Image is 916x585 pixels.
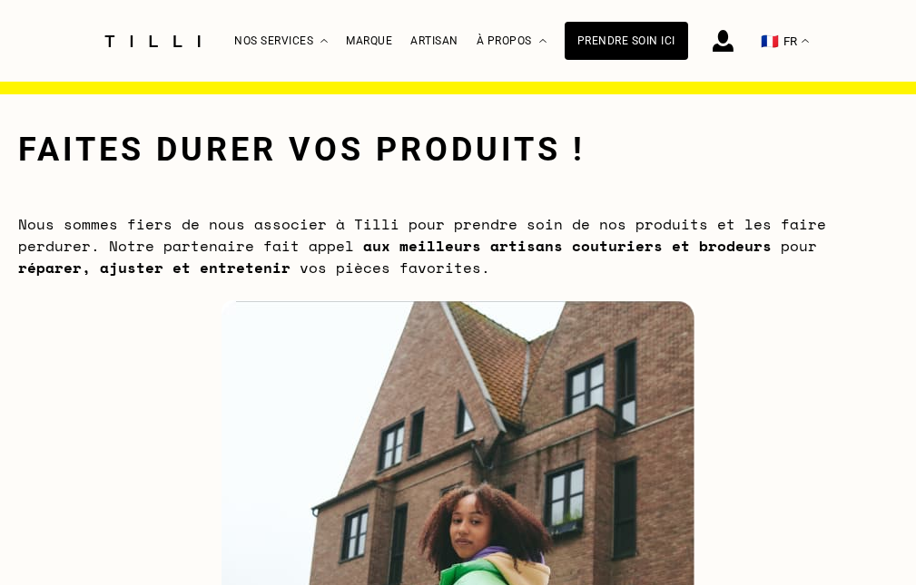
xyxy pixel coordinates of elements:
[98,35,207,47] img: Logo du service de couturière Tilli
[539,39,547,44] img: Menu déroulant à propos
[410,34,458,47] a: Artisan
[18,131,586,169] h1: Faites durer vos produits !
[477,1,547,82] div: À propos
[18,257,291,278] b: réparer, ajuster et entretenir
[320,39,328,44] img: Menu déroulant
[761,33,779,50] span: 🇫🇷
[752,1,818,82] button: 🇫🇷 FR
[565,22,688,60] a: Prendre soin ici
[18,213,826,278] span: Nous sommes fiers de nous associer à Tilli pour prendre soin de nos produits et les faire perdure...
[346,34,392,47] a: Marque
[802,39,809,44] img: menu déroulant
[713,30,734,52] img: icône connexion
[234,1,328,82] div: Nos services
[363,235,772,257] b: aux meilleurs artisans couturiers et brodeurs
